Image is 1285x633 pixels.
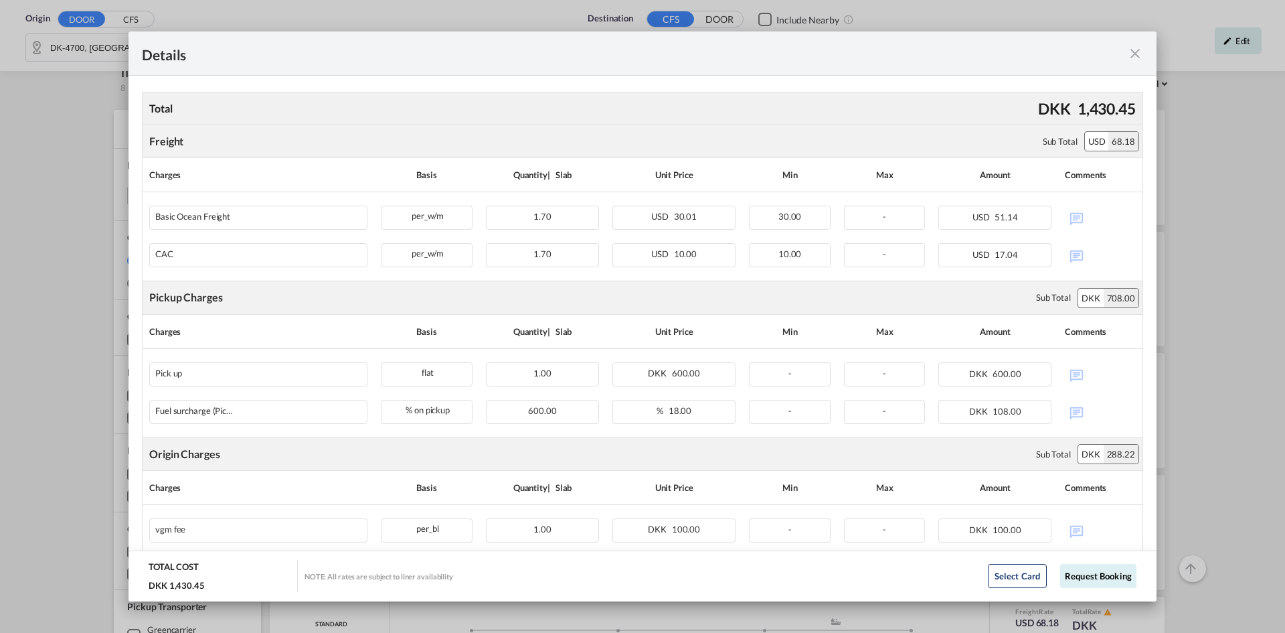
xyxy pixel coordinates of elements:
span: DKK [648,368,670,378]
div: Quantity | Slab [486,478,599,498]
span: USD [651,249,672,259]
span: DKK [969,524,991,535]
div: Details [142,45,1043,62]
div: per_bl [381,519,472,536]
span: 17.04 [995,249,1018,260]
div: Quantity | Slab [486,322,599,342]
span: - [883,524,886,535]
div: Pick up [155,368,182,378]
span: 108.00 [993,406,1021,417]
th: Comments [1058,471,1142,505]
div: % on pickup [381,401,472,417]
div: Min [749,478,831,498]
div: Sub Total [1036,448,1071,460]
div: Max [844,322,926,342]
span: DKK [648,524,670,535]
div: 1,430.45 [1074,94,1139,123]
span: - [883,405,886,416]
md-dialog: Pickup Door ... [128,31,1156,602]
span: - [883,211,886,222]
div: Basis [381,165,473,185]
div: No Comments Available [1065,206,1136,229]
span: 600.00 [528,405,556,416]
div: Fuel surcharge (Pick up) [155,406,236,416]
div: Charges [149,322,367,342]
div: Freight [149,134,183,149]
span: 100.00 [672,524,700,535]
div: Amount [938,165,1051,185]
div: Quantity | Slab [486,165,599,185]
button: Request Booking [1060,564,1136,588]
div: Sub Total [1043,135,1078,147]
span: 30.01 [674,211,697,222]
div: DKK [1078,289,1104,307]
span: 10.00 [778,249,802,259]
div: Amount [938,322,1051,342]
div: Max [844,478,926,498]
div: USD [1085,132,1109,151]
span: - [883,249,886,259]
div: Charges [149,478,367,498]
span: USD [651,211,672,222]
span: 1.00 [533,368,551,378]
span: 1.70 [533,249,551,259]
span: - [788,405,792,416]
span: 18.00 [669,405,692,416]
div: 708.00 [1104,289,1138,307]
div: No Comments Available [1065,400,1136,423]
div: Amount [938,478,1051,498]
div: Min [749,322,831,342]
span: 1.00 [533,524,551,535]
div: flat [381,363,472,380]
span: - [788,524,792,535]
div: Basis [381,478,473,498]
div: per_w/m [381,206,472,223]
span: USD [972,212,993,222]
span: DKK [969,406,991,417]
div: No Comments Available [1065,362,1136,386]
span: - [788,368,792,378]
button: Select Card [988,564,1047,588]
div: CAC [155,249,173,259]
div: Basic Ocean Freight [155,212,230,222]
span: 10.00 [674,249,697,259]
div: Sub Total [1036,291,1071,303]
span: 100.00 [993,524,1021,535]
div: No Comments Available [1065,243,1136,267]
div: Pickup Charges [149,290,223,305]
span: 600.00 [993,368,1021,379]
span: 30.00 [778,211,802,222]
span: 51.14 [995,212,1018,222]
div: 68.18 [1108,132,1138,151]
th: Comments [1058,158,1142,192]
div: Min [749,165,831,185]
span: 600.00 [672,368,700,378]
div: per_w/m [381,244,472,261]
div: vgm fee [155,524,185,535]
th: Comments [1058,315,1142,349]
span: USD [972,249,993,260]
span: 1.70 [533,211,551,222]
div: Charges [149,165,367,185]
div: Unit Price [612,322,736,342]
div: Basis [381,322,473,342]
div: Total [146,98,176,119]
span: DKK [969,368,991,379]
div: Unit Price [612,478,736,498]
md-icon: icon-close fg-AAA8AD m-0 cursor [1127,46,1143,62]
div: Unit Price [612,165,736,185]
div: NOTE: All rates are subject to liner availability [305,571,453,581]
div: Max [844,165,926,185]
div: Origin Charges [149,447,220,462]
div: DKK [1035,94,1074,123]
span: % [657,405,667,416]
div: TOTAL COST [149,561,199,579]
div: No Comments Available [1065,518,1136,542]
div: DKK [1078,445,1104,464]
div: 288.22 [1104,445,1138,464]
div: DKK 1,430.45 [149,579,205,591]
span: - [883,368,886,378]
